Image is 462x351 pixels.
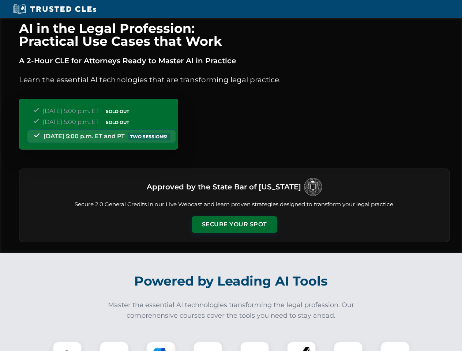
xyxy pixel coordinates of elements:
img: Trusted CLEs [11,4,98,15]
p: Secure 2.0 General Credits in our Live Webcast and learn proven strategies designed to transform ... [28,200,441,209]
img: Logo [304,178,322,196]
h2: Powered by Leading AI Tools [29,268,434,294]
span: SOLD OUT [103,107,132,115]
h3: Approved by the State Bar of [US_STATE] [147,180,301,193]
h1: AI in the Legal Profession: Practical Use Cases that Work [19,22,450,48]
span: [DATE] 5:00 p.m. ET [43,118,99,125]
p: Master the essential AI technologies transforming the legal profession. Our comprehensive courses... [103,300,359,321]
span: [DATE] 5:00 p.m. ET [43,107,99,114]
button: Secure Your Spot [192,216,277,233]
p: Learn the essential AI technologies that are transforming legal practice. [19,74,450,86]
p: A 2-Hour CLE for Attorneys Ready to Master AI in Practice [19,55,450,67]
span: SOLD OUT [103,118,132,126]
